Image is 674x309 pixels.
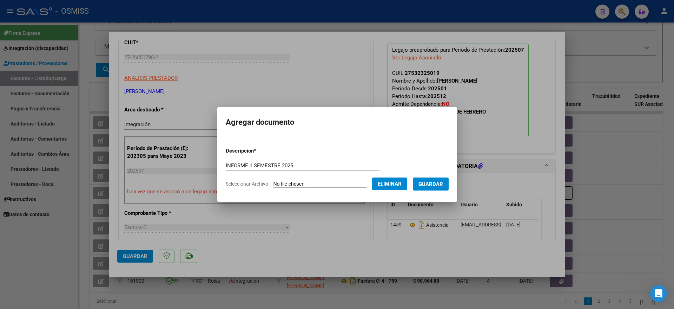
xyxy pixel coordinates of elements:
[418,181,443,187] span: Guardar
[372,178,407,190] button: Eliminar
[226,147,293,155] p: Descripcion
[226,181,268,187] span: Seleccionar Archivo
[413,178,449,191] button: Guardar
[650,285,667,302] div: Open Intercom Messenger
[226,116,449,129] h2: Agregar documento
[378,181,402,187] span: Eliminar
